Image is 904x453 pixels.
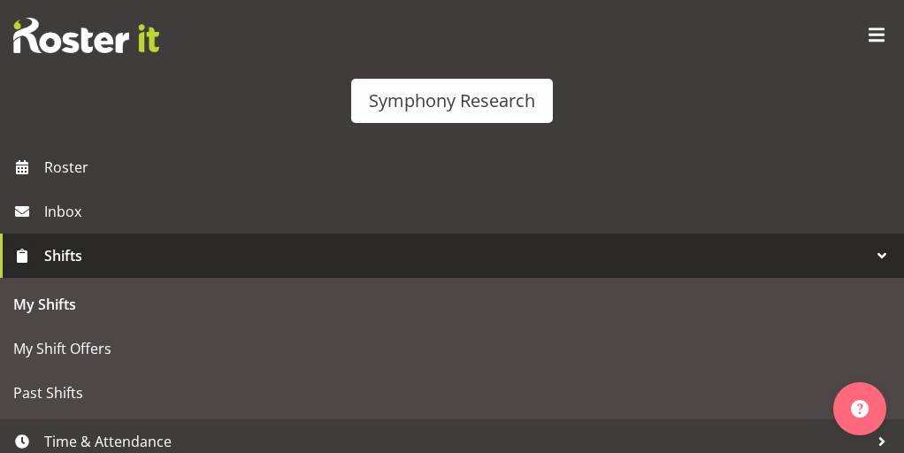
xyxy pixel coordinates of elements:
img: help-xxl-2.png [851,400,869,418]
span: My Shifts [13,291,891,318]
a: Past Shifts [4,371,900,415]
a: My Shift Offers [4,326,900,371]
div: Symphony Research [369,88,535,114]
img: Rosterit website logo [13,18,159,53]
span: Roster [44,154,895,180]
span: Past Shifts [13,380,891,406]
span: Shifts [44,242,869,269]
span: My Shift Offers [13,335,891,362]
a: My Shifts [4,282,900,326]
span: Inbox [44,198,895,225]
